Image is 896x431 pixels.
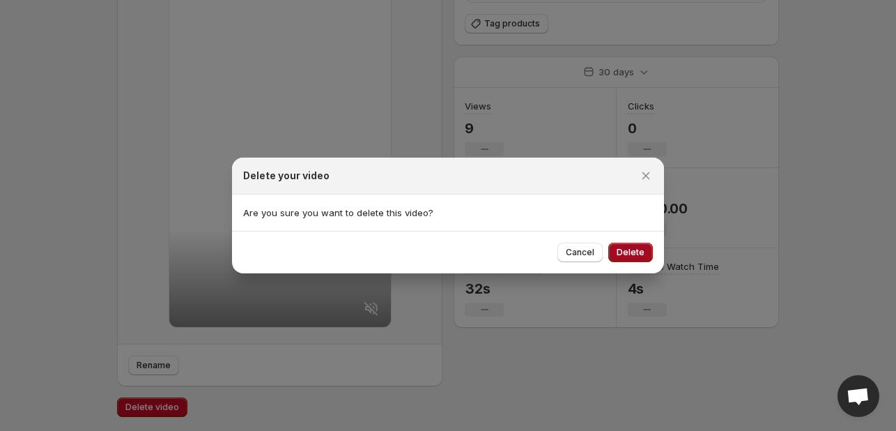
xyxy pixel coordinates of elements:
[232,195,664,231] section: Are you sure you want to delete this video?
[243,169,330,183] h2: Delete your video
[636,166,656,186] button: Close
[557,243,603,262] button: Cancel
[837,375,879,417] div: Open chat
[566,247,594,258] span: Cancel
[617,247,644,258] span: Delete
[608,243,653,262] button: Delete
